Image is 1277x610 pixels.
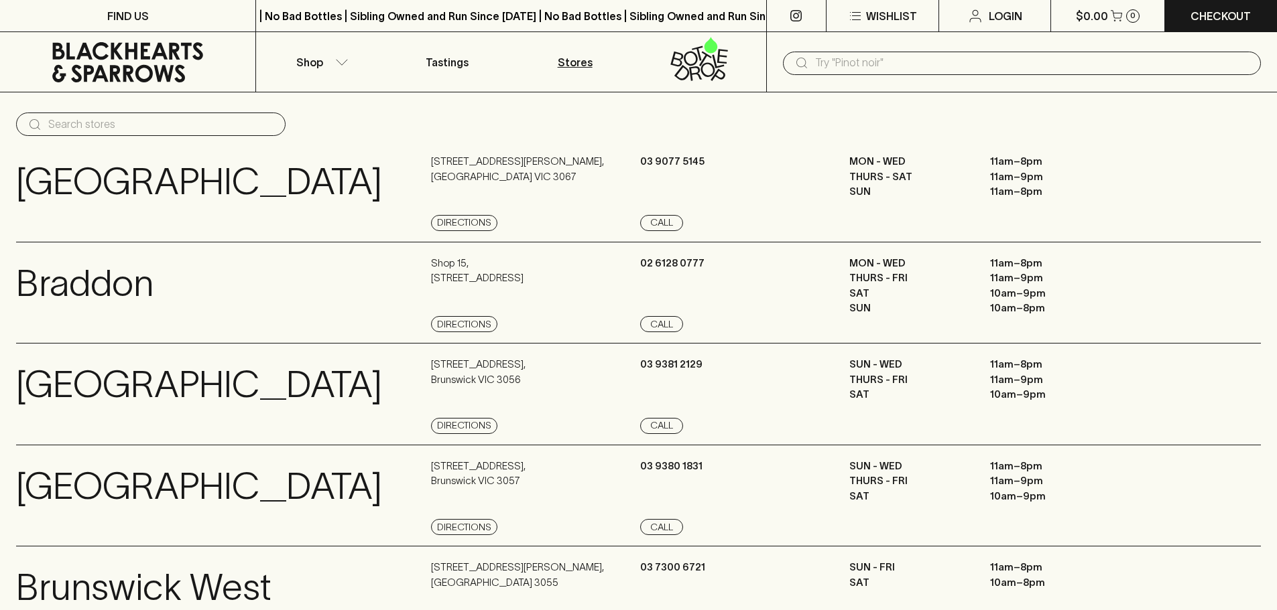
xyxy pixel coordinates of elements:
p: 11am – 8pm [990,184,1111,200]
p: 11am – 9pm [990,372,1111,388]
p: 11am – 9pm [990,271,1111,286]
p: Shop [296,54,323,70]
p: [GEOGRAPHIC_DATA] [16,459,382,514]
p: 10am – 9pm [990,387,1111,402]
p: 03 9380 1831 [640,459,703,474]
p: THURS - SAT [849,169,970,185]
p: Stores [558,54,593,70]
p: MON - WED [849,154,970,169]
p: SAT [849,387,970,402]
p: MON - WED [849,256,970,271]
p: Tastings [426,54,469,70]
a: Directions [431,215,497,231]
p: 10am – 8pm [990,575,1111,591]
p: Checkout [1191,8,1251,24]
p: SUN - WED [849,357,970,372]
p: [STREET_ADDRESS][PERSON_NAME] , [GEOGRAPHIC_DATA] VIC 3067 [431,154,604,184]
p: [STREET_ADDRESS] , Brunswick VIC 3056 [431,357,526,387]
p: 03 7300 6721 [640,560,705,575]
p: Shop 15 , [STREET_ADDRESS] [431,256,524,286]
p: 10am – 9pm [990,489,1111,504]
p: 11am – 8pm [990,357,1111,372]
p: 03 9077 5145 [640,154,705,169]
p: [GEOGRAPHIC_DATA] [16,357,382,412]
input: Search stores [48,114,275,135]
p: [STREET_ADDRESS][PERSON_NAME] , [GEOGRAPHIC_DATA] 3055 [431,560,604,590]
a: Directions [431,519,497,535]
p: THURS - FRI [849,271,970,286]
p: 11am – 9pm [990,169,1111,185]
p: 11am – 8pm [990,560,1111,575]
p: 11am – 8pm [990,459,1111,474]
p: SUN - FRI [849,560,970,575]
input: Try "Pinot noir" [815,52,1250,74]
a: Tastings [383,32,511,92]
p: Login [989,8,1022,24]
p: THURS - FRI [849,372,970,388]
p: [GEOGRAPHIC_DATA] [16,154,382,210]
a: Call [640,418,683,434]
p: Braddon [16,256,154,311]
p: SAT [849,489,970,504]
p: SAT [849,286,970,301]
p: $0.00 [1076,8,1108,24]
button: Shop [256,32,383,92]
p: FIND US [107,8,149,24]
a: Stores [511,32,639,92]
p: 10am – 8pm [990,301,1111,316]
p: 02 6128 0777 [640,256,705,271]
p: SAT [849,575,970,591]
p: SUN [849,184,970,200]
a: Call [640,519,683,535]
p: SUN - WED [849,459,970,474]
p: 11am – 9pm [990,473,1111,489]
p: SUN [849,301,970,316]
p: 03 9381 2129 [640,357,703,372]
p: 11am – 8pm [990,256,1111,271]
p: 10am – 9pm [990,286,1111,301]
p: 11am – 8pm [990,154,1111,169]
a: Call [640,316,683,332]
p: [STREET_ADDRESS] , Brunswick VIC 3057 [431,459,526,489]
p: Wishlist [866,8,917,24]
a: Directions [431,418,497,434]
a: Call [640,215,683,231]
p: 0 [1130,12,1136,19]
p: THURS - FRI [849,473,970,489]
a: Directions [431,316,497,332]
